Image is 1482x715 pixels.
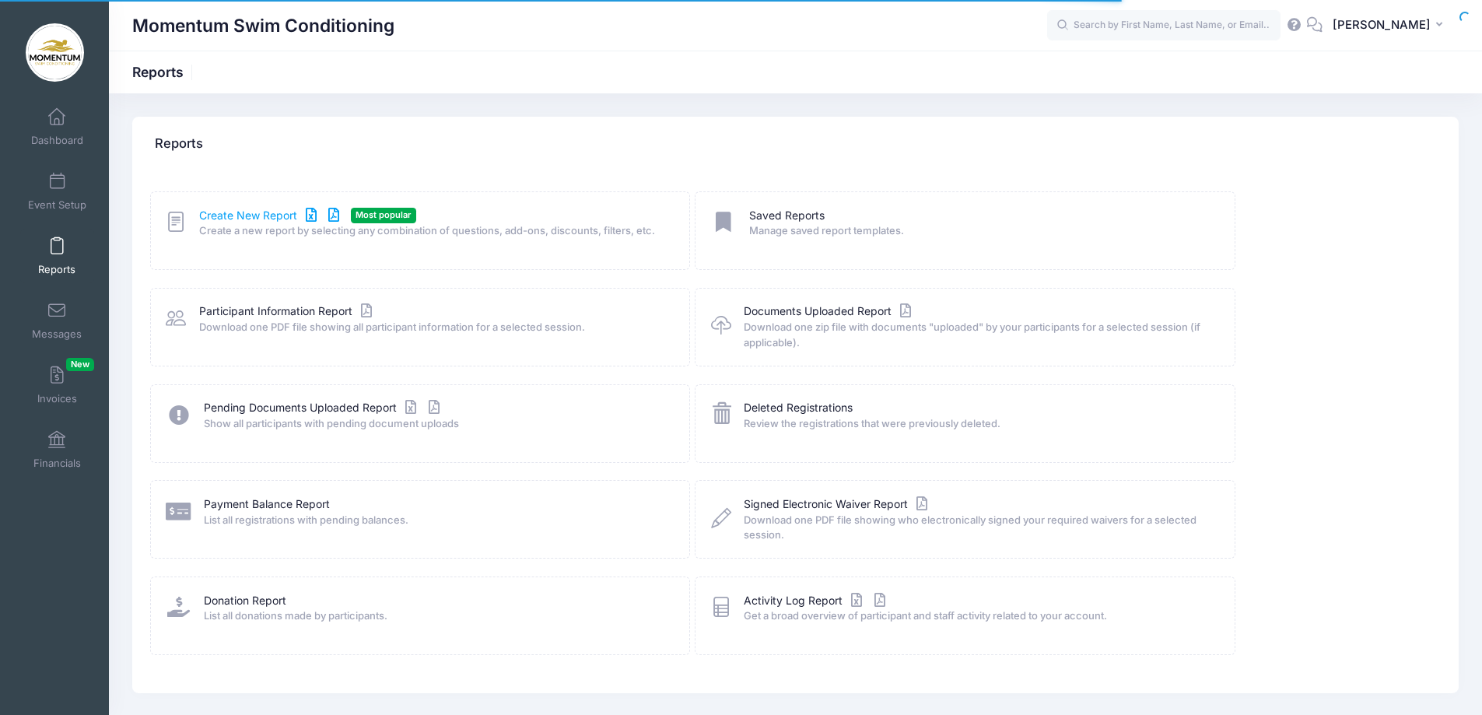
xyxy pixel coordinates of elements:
[744,608,1214,624] span: Get a broad overview of participant and staff activity related to your account.
[20,229,94,283] a: Reports
[199,320,669,335] span: Download one PDF file showing all participant information for a selected session.
[744,400,853,416] a: Deleted Registrations
[351,208,416,223] span: Most popular
[26,23,84,82] img: Momentum Swim Conditioning
[204,416,669,432] span: Show all participants with pending document uploads
[1333,16,1431,33] span: [PERSON_NAME]
[749,208,825,224] a: Saved Reports
[31,134,83,147] span: Dashboard
[28,198,86,212] span: Event Setup
[744,593,889,609] a: Activity Log Report
[199,303,376,320] a: Participant Information Report
[38,263,75,276] span: Reports
[32,328,82,341] span: Messages
[20,100,94,154] a: Dashboard
[204,496,330,513] a: Payment Balance Report
[20,358,94,412] a: InvoicesNew
[155,122,203,166] h4: Reports
[199,208,344,224] a: Create New Report
[749,223,1214,239] span: Manage saved report templates.
[20,293,94,348] a: Messages
[33,457,81,470] span: Financials
[744,303,915,320] a: Documents Uploaded Report
[204,513,669,528] span: List all registrations with pending balances.
[744,496,931,513] a: Signed Electronic Waiver Report
[37,392,77,405] span: Invoices
[1047,10,1281,41] input: Search by First Name, Last Name, or Email...
[199,223,669,239] span: Create a new report by selecting any combination of questions, add-ons, discounts, filters, etc.
[132,64,197,80] h1: Reports
[204,400,443,416] a: Pending Documents Uploaded Report
[744,416,1214,432] span: Review the registrations that were previously deleted.
[66,358,94,371] span: New
[132,8,394,44] h1: Momentum Swim Conditioning
[20,422,94,477] a: Financials
[204,593,286,609] a: Donation Report
[744,320,1214,350] span: Download one zip file with documents "uploaded" by your participants for a selected session (if a...
[20,164,94,219] a: Event Setup
[744,513,1214,543] span: Download one PDF file showing who electronically signed your required waivers for a selected sess...
[204,608,669,624] span: List all donations made by participants.
[1323,8,1459,44] button: [PERSON_NAME]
